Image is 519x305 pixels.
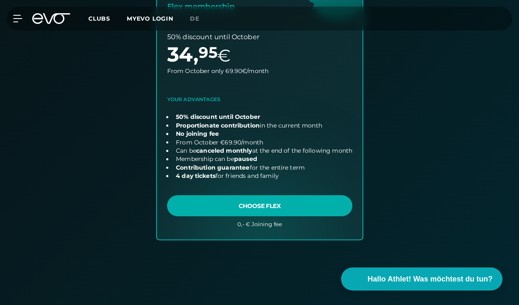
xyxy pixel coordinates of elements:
a: MYEVO LOGIN [127,15,173,22]
span: de [190,15,199,22]
a: de [190,14,209,24]
span: Clubs [88,15,110,22]
button: Hallo Athlet! Was möchtest du tun? [341,267,502,291]
a: Clubs [88,14,127,22]
span: Hallo Athlet! Was möchtest du tun? [367,274,493,285]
